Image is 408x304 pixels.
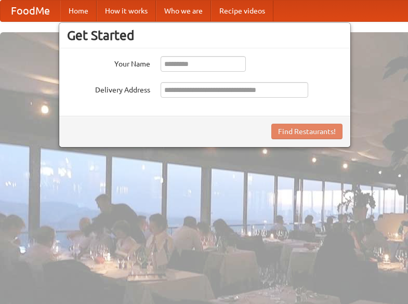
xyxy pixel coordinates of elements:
[271,124,343,139] button: Find Restaurants!
[211,1,273,21] a: Recipe videos
[67,28,343,43] h3: Get Started
[156,1,211,21] a: Who we are
[67,56,150,69] label: Your Name
[60,1,97,21] a: Home
[1,1,60,21] a: FoodMe
[67,82,150,95] label: Delivery Address
[97,1,156,21] a: How it works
